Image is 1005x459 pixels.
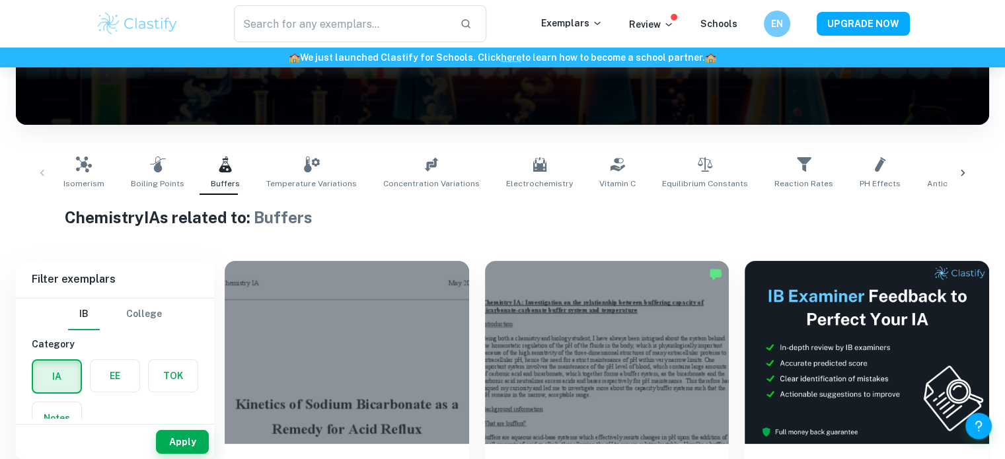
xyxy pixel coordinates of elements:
h6: We just launched Clastify for Schools. Click to learn how to become a school partner. [3,50,1002,65]
button: IB [68,299,100,330]
h6: Category [32,337,198,351]
span: 🏫 [289,52,300,63]
span: Isomerism [63,178,104,190]
span: pH Effects [860,178,901,190]
span: Boiling Points [131,178,184,190]
p: Review [629,17,674,32]
h6: EN [769,17,784,31]
button: IA [33,361,81,392]
span: Electrochemistry [506,178,573,190]
span: Buffers [211,178,240,190]
input: Search for any exemplars... [234,5,450,42]
button: Notes [32,402,81,434]
span: Vitamin C [599,178,636,190]
span: Reaction Rates [774,178,833,190]
h6: Filter exemplars [16,261,214,298]
p: Exemplars [541,16,603,30]
button: TOK [149,360,198,392]
span: Buffers [254,208,313,227]
span: Equilibrium Constants [662,178,748,190]
img: Thumbnail [745,261,989,444]
div: Filter type choice [68,299,162,330]
a: here [501,52,521,63]
img: Clastify logo [96,11,180,37]
button: EN [764,11,790,37]
img: Marked [709,267,722,281]
button: College [126,299,162,330]
button: EE [91,360,139,392]
h1: Chemistry IAs related to: [65,205,941,229]
span: 🏫 [705,52,716,63]
button: Apply [156,430,209,454]
span: Concentration Variations [383,178,480,190]
button: UPGRADE NOW [817,12,910,36]
button: Help and Feedback [965,413,992,439]
a: Schools [700,18,737,29]
span: Temperature Variations [266,178,357,190]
